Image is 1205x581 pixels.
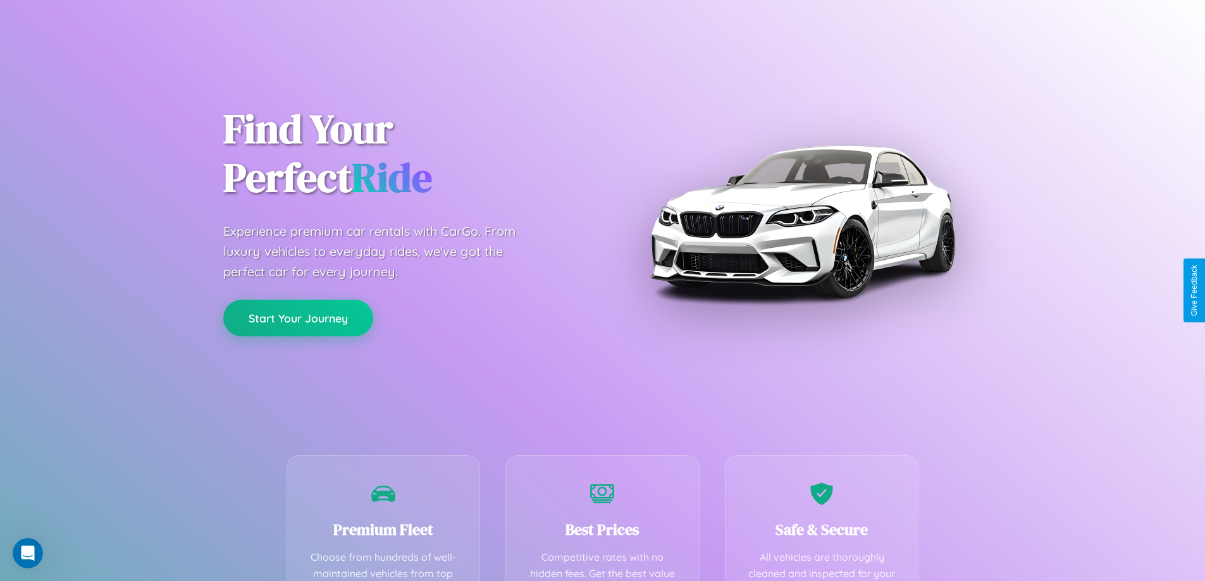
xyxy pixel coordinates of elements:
h1: Find Your Perfect [223,105,584,202]
h3: Premium Fleet [306,519,461,540]
div: Open Intercom Messenger [5,5,235,40]
button: Start Your Journey [223,300,373,336]
h3: Safe & Secure [745,519,899,540]
p: Experience premium car rentals with CarGo. From luxury vehicles to everyday rides, we've got the ... [223,221,540,282]
div: Give Feedback [1190,265,1199,316]
img: Premium BMW car rental vehicle [644,63,960,379]
h3: Best Prices [525,519,680,540]
iframe: Intercom live chat [13,538,43,568]
span: Ride [352,150,432,205]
